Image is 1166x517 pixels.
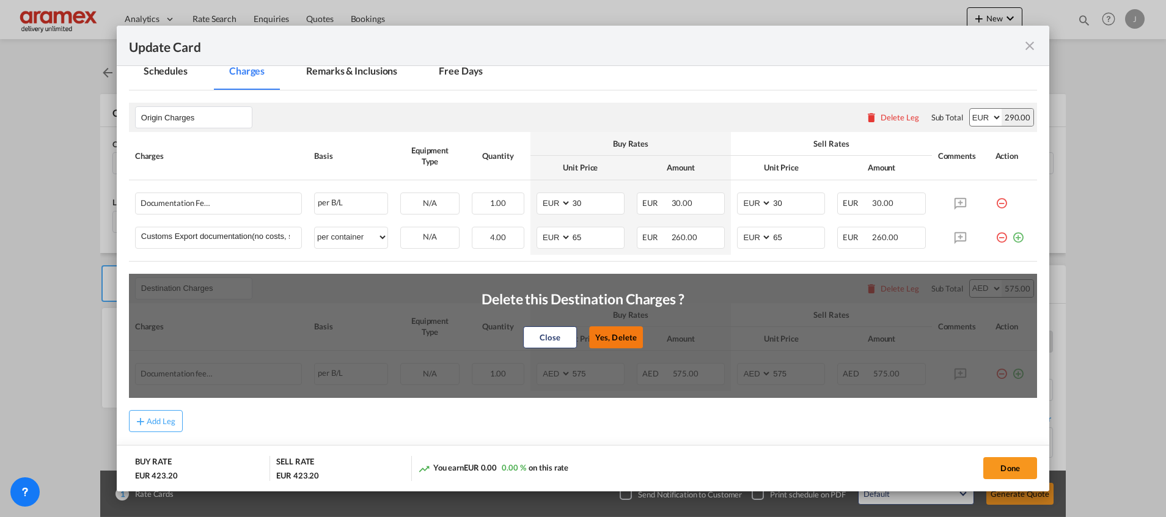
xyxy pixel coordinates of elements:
div: N/A [401,227,459,246]
div: BUY RATE [135,456,172,470]
md-input-container: Customs Export documentation(no costs, suggested sell) [136,227,301,246]
div: per B/L [314,193,388,215]
div: Add Leg [147,417,176,425]
span: EUR [843,232,870,242]
p: Delete this Destination Charges ? [482,289,684,309]
button: Done [983,457,1037,479]
span: 0.00 % [502,463,526,472]
th: Amount [831,156,931,180]
div: 290.00 [1002,109,1033,126]
md-pagination-wrapper: Use the left and right arrow keys to navigate between tabs [129,56,510,90]
div: Documentation Fee Origin [141,193,257,208]
span: EUR [843,198,870,208]
div: EUR 423.20 [135,470,181,481]
div: Sub Total [931,112,963,123]
md-dialog: Update Card Port ... [117,26,1049,491]
th: Comments [932,132,989,180]
md-icon: icon-minus-circle-outline red-400-fg [996,227,1008,239]
div: Sell Rates [737,138,925,149]
span: EUR [642,232,670,242]
md-icon: icon-delete [865,111,878,123]
div: SELL RATE [276,456,314,470]
div: Update Card [129,38,1022,53]
button: Close [523,326,577,348]
div: EUR 423.20 [276,470,319,481]
th: Action [989,132,1038,180]
div: Delete Leg [881,112,919,122]
div: You earn on this rate [418,462,569,475]
input: Charge Name [141,227,301,246]
span: 4.00 [490,232,507,242]
md-tab-item: Free Days [424,56,497,90]
span: 1.00 [490,198,507,208]
md-icon: icon-close fg-AAA8AD m-0 pointer [1022,38,1037,53]
input: 30 [772,193,824,211]
button: Delete Leg [865,112,919,122]
span: 30.00 [872,198,893,208]
input: 65 [571,227,624,246]
span: EUR 0.00 [464,463,497,472]
th: Unit Price [530,156,631,180]
md-icon: icon-plus-circle-outline green-400-fg [1012,227,1024,239]
span: 30.00 [672,198,693,208]
span: EUR [642,198,670,208]
md-tab-item: Charges [215,56,279,90]
button: Add Leg [129,410,183,432]
span: N/A [423,198,437,208]
md-icon: icon-trending-up [418,463,430,475]
md-tab-item: Schedules [129,56,202,90]
th: Amount [631,156,731,180]
md-icon: icon-plus md-link-fg s20 [134,415,147,427]
select: per container [315,227,387,247]
span: 260.00 [672,232,697,242]
button: Yes, Delete [589,326,643,348]
input: 65 [772,227,824,246]
md-tab-item: Remarks & Inclusions [291,56,412,90]
div: Buy Rates [537,138,725,149]
input: Leg Name [141,108,252,127]
input: 30 [571,193,624,211]
div: Charges [135,150,302,161]
div: Basis [314,150,388,161]
th: Unit Price [731,156,831,180]
div: Equipment Type [400,145,460,167]
div: Quantity [472,150,524,161]
span: 260.00 [872,232,898,242]
md-icon: icon-minus-circle-outline red-400-fg [996,193,1008,205]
